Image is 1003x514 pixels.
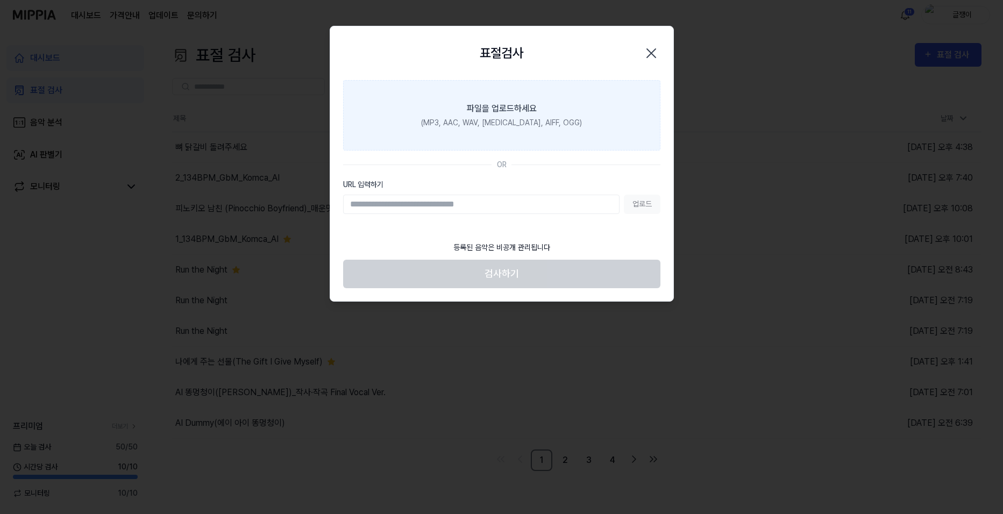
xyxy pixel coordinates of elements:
[467,102,537,115] div: 파일을 업로드하세요
[343,179,660,190] label: URL 입력하기
[497,159,507,170] div: OR
[421,117,582,128] div: (MP3, AAC, WAV, [MEDICAL_DATA], AIFF, OGG)
[480,44,524,63] h2: 표절검사
[447,235,557,260] div: 등록된 음악은 비공개 관리됩니다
